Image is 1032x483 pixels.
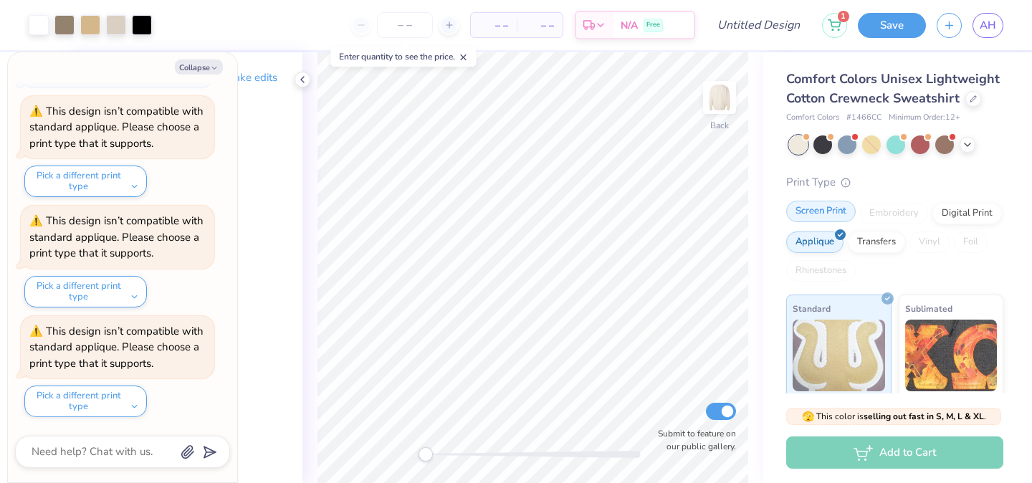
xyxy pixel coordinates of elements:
span: Minimum Order: 12 + [889,112,960,124]
button: Pick a different print type [24,386,147,417]
label: Submit to feature on our public gallery. [650,427,736,453]
div: Vinyl [909,231,950,253]
div: Print Type [786,174,1003,191]
div: Rhinestones [786,260,856,282]
button: Collapse [175,59,223,75]
span: # 1466CC [846,112,881,124]
span: N/A [621,18,638,33]
span: Free [646,20,660,30]
span: 1 [838,11,849,22]
div: Back [710,119,729,132]
div: Transfers [848,231,905,253]
a: AH [973,13,1003,38]
div: Embroidery [860,203,928,224]
span: Comfort Colors [786,112,839,124]
button: 1 [822,13,847,38]
span: – – [479,18,508,33]
input: Untitled Design [706,11,811,39]
span: Sublimated [905,301,952,316]
div: Screen Print [786,201,856,222]
div: Foil [954,231,988,253]
div: This design isn’t compatible with standard applique. Please choose a print type that it supports. [29,104,204,150]
span: 🫣 [802,410,814,424]
img: Back [705,83,734,112]
button: Pick a different print type [24,276,147,307]
span: Comfort Colors Unisex Lightweight Cotton Crewneck Sweatshirt [786,70,1000,107]
strong: selling out fast in S, M, L & XL [864,411,984,422]
img: Standard [793,320,885,391]
button: Save [858,13,926,38]
span: – – [525,18,554,33]
div: Enter quantity to see the price. [331,47,477,67]
button: Pick a different print type [24,166,147,197]
span: This color is . [802,410,986,423]
img: Sublimated [905,320,998,391]
div: Accessibility label [419,447,433,462]
span: Standard [793,301,831,316]
div: This design isn’t compatible with standard applique. Please choose a print type that it supports. [29,214,204,260]
div: This design isn’t compatible with standard applique. Please choose a print type that it supports. [29,324,204,370]
input: – – [377,12,433,38]
span: AH [980,17,996,34]
div: Digital Print [932,203,1002,224]
div: Applique [786,231,844,253]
